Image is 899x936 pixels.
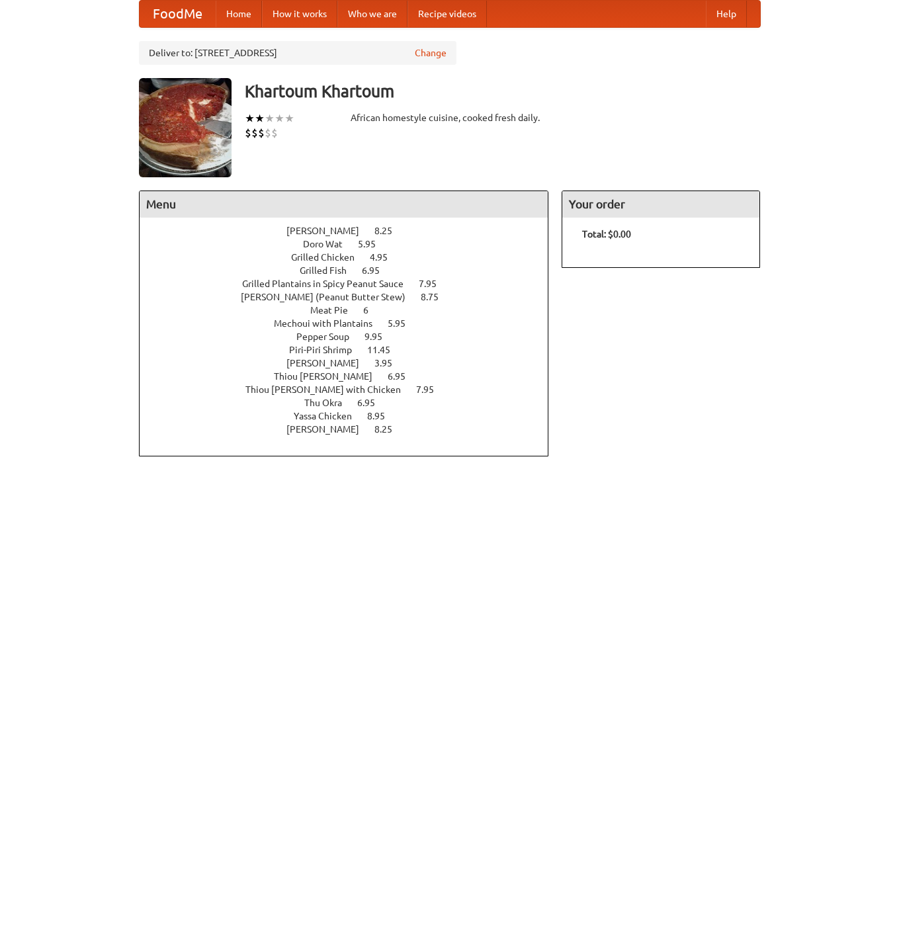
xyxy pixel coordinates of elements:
li: ★ [255,111,265,126]
span: Grilled Chicken [291,252,368,263]
li: ★ [275,111,284,126]
span: 7.95 [419,278,450,289]
a: Thu Okra 6.95 [304,398,400,408]
a: [PERSON_NAME] 8.25 [286,226,417,236]
span: [PERSON_NAME] [286,424,372,435]
span: Meat Pie [310,305,361,316]
li: $ [245,126,251,140]
span: Mechoui with Plantains [274,318,386,329]
span: 8.95 [367,411,398,421]
li: ★ [265,111,275,126]
a: Grilled Fish 6.95 [300,265,404,276]
span: Thiou [PERSON_NAME] [274,371,386,382]
a: Piri-Piri Shrimp 11.45 [289,345,415,355]
span: Pepper Soup [296,331,363,342]
span: [PERSON_NAME] [286,358,372,368]
li: $ [271,126,278,140]
span: 6.95 [388,371,419,382]
div: Deliver to: [STREET_ADDRESS] [139,41,456,65]
a: Who we are [337,1,407,27]
span: Thiou [PERSON_NAME] with Chicken [245,384,414,395]
a: Grilled Plantains in Spicy Peanut Sauce 7.95 [242,278,461,289]
a: [PERSON_NAME] 3.95 [286,358,417,368]
a: Mechoui with Plantains 5.95 [274,318,430,329]
a: Home [216,1,262,27]
span: 6.95 [357,398,388,408]
span: Doro Wat [303,239,356,249]
li: $ [258,126,265,140]
span: 4.95 [370,252,401,263]
span: 5.95 [388,318,419,329]
li: $ [251,126,258,140]
span: 9.95 [364,331,396,342]
span: 3.95 [374,358,406,368]
a: Grilled Chicken 4.95 [291,252,412,263]
a: Thiou [PERSON_NAME] 6.95 [274,371,430,382]
a: FoodMe [140,1,216,27]
span: 7.95 [416,384,447,395]
span: 8.75 [421,292,452,302]
span: 5.95 [358,239,389,249]
h3: Khartoum Khartoum [245,78,761,105]
span: Grilled Fish [300,265,360,276]
span: [PERSON_NAME] (Peanut Butter Stew) [241,292,419,302]
a: How it works [262,1,337,27]
a: Doro Wat 5.95 [303,239,400,249]
img: angular.jpg [139,78,232,177]
a: Meat Pie 6 [310,305,393,316]
a: Pepper Soup 9.95 [296,331,407,342]
span: [PERSON_NAME] [286,226,372,236]
h4: Your order [562,191,759,218]
a: Help [706,1,747,27]
span: 11.45 [367,345,404,355]
b: Total: $0.00 [582,229,631,239]
a: Recipe videos [407,1,487,27]
a: Thiou [PERSON_NAME] with Chicken 7.95 [245,384,458,395]
span: 6 [363,305,382,316]
li: ★ [245,111,255,126]
span: 8.25 [374,226,406,236]
div: African homestyle cuisine, cooked fresh daily. [351,111,549,124]
span: Grilled Plantains in Spicy Peanut Sauce [242,278,417,289]
a: [PERSON_NAME] 8.25 [286,424,417,435]
span: 8.25 [374,424,406,435]
li: $ [265,126,271,140]
li: ★ [284,111,294,126]
a: Change [415,46,447,60]
h4: Menu [140,191,548,218]
a: Yassa Chicken 8.95 [294,411,409,421]
span: Thu Okra [304,398,355,408]
span: Yassa Chicken [294,411,365,421]
span: 6.95 [362,265,393,276]
a: [PERSON_NAME] (Peanut Butter Stew) 8.75 [241,292,463,302]
span: Piri-Piri Shrimp [289,345,365,355]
